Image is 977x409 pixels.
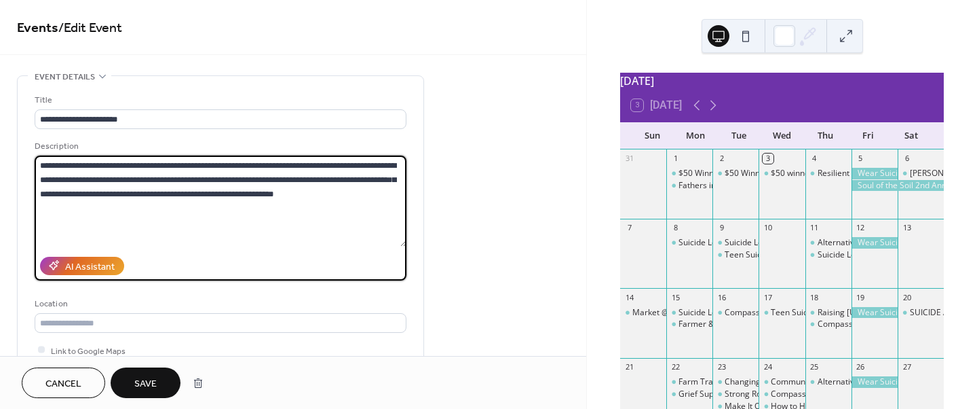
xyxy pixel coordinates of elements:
[763,223,773,233] div: 10
[763,292,773,302] div: 17
[763,362,773,372] div: 24
[678,319,847,330] div: Farmer & Farm Couple Support Group online
[45,377,81,391] span: Cancel
[818,376,961,388] div: Alternative to Suicide Support - Virtual
[716,292,727,302] div: 16
[771,168,879,179] div: $50 winner [PERSON_NAME]
[725,168,834,179] div: $50 Winner [PERSON_NAME]
[805,307,851,319] div: Raising Wisconsin's Children: Confident kids: Building young children's self esteem (Virtual & Free)
[678,237,782,249] div: Suicide Loss Support Group
[35,70,95,84] span: Event details
[761,122,804,149] div: Wed
[712,376,759,388] div: Changing Our Mental and Emotional Trajectory (COMET) Community Training
[902,223,912,233] div: 13
[805,168,851,179] div: Resilient Co-Parenting: Relationship Readiness (Virtual & Free)
[666,319,712,330] div: Farmer & Farm Couple Support Group online
[856,292,866,302] div: 19
[678,168,788,179] div: $50 Winner [PERSON_NAME]
[670,154,681,164] div: 1
[620,73,944,89] div: [DATE]
[805,376,851,388] div: Alternative to Suicide Support - Virtual
[725,249,975,261] div: Teen Suicide Loss Support Group - Dubuque [GEOGRAPHIC_DATA]
[856,362,866,372] div: 26
[666,389,712,400] div: Grief Support Specialist Certificate
[851,180,944,192] div: Soul of the Soil 2nd Annual Conference
[624,223,634,233] div: 7
[889,122,933,149] div: Sat
[35,297,404,311] div: Location
[134,377,157,391] span: Save
[678,180,854,192] div: Fathers in Focus Conference 2025 Registration
[809,362,820,372] div: 25
[809,154,820,164] div: 4
[620,307,666,319] div: Market @ St. Isidore's Dairy
[674,122,718,149] div: Mon
[898,168,944,179] div: Blake's Tinman Triatholon
[771,389,944,400] div: Compassionate Friends [GEOGRAPHIC_DATA]
[712,307,759,319] div: Compassionate Friends Group
[847,122,890,149] div: Fri
[717,122,761,149] div: Tue
[803,122,847,149] div: Thu
[712,237,759,249] div: Suicide Loss Support Group (SOS)- Virtual
[902,362,912,372] div: 27
[17,15,58,41] a: Events
[805,237,851,249] div: Alternative to Suicide Support Group-Virtual
[22,368,105,398] button: Cancel
[716,154,727,164] div: 2
[856,154,866,164] div: 5
[670,223,681,233] div: 8
[678,389,809,400] div: Grief Support Specialist Certificate
[35,93,404,107] div: Title
[631,122,674,149] div: Sun
[712,168,759,179] div: $50 Winner Dan Skatrud
[759,307,805,319] div: Teen Suicide Loss Support Group- LaCrosse
[58,15,122,41] span: / Edit Event
[759,376,805,388] div: Communication Coaching to Support Farm Harmony Across Generations
[851,237,898,249] div: Wear Suicide Prevention T-Shirt
[666,168,712,179] div: $50 Winner Dawn Meiss
[856,223,866,233] div: 12
[670,292,681,302] div: 15
[65,260,115,274] div: AI Assistant
[759,389,805,400] div: Compassionate Friends Richland Center
[805,319,851,330] div: Compassionate Friends - Madison
[759,168,805,179] div: $50 winner Jack Golonek
[851,307,898,319] div: Wear Suicide Prevention T-Shirt
[624,154,634,164] div: 31
[805,249,851,261] div: Suicide Loss Support Group- Dodgeville
[809,292,820,302] div: 18
[763,154,773,164] div: 3
[712,249,759,261] div: Teen Suicide Loss Support Group - Dubuque IA
[111,368,180,398] button: Save
[716,362,727,372] div: 23
[716,223,727,233] div: 9
[666,237,712,249] div: Suicide Loss Support Group
[666,376,712,388] div: Farm Transitions Challenges
[818,319,977,330] div: Compassionate Friends - [PERSON_NAME]
[666,307,712,319] div: Suicide Loss Support Group - Prairie du Chien
[712,389,759,400] div: Strong Roots: Keeping Farming in the Family Through Health and Resilience
[670,362,681,372] div: 22
[678,307,871,319] div: Suicide Loss Support Group - [GEOGRAPHIC_DATA]
[902,154,912,164] div: 6
[902,292,912,302] div: 20
[51,344,126,358] span: Link to Google Maps
[624,292,634,302] div: 14
[35,139,404,154] div: Description
[851,376,898,388] div: Wear Suicide Prevention T-Shirt
[725,237,881,249] div: Suicide Loss Support Group (SOS)- Virtual
[666,180,712,192] div: Fathers in Focus Conference 2025 Registration
[725,307,839,319] div: Compassionate Friends Group
[851,168,898,179] div: Wear Suicide Prevention T-Shirt
[898,307,944,319] div: SUICIDE AWARENESS COLOR RUN/WALK
[40,257,124,275] button: AI Assistant
[771,307,936,319] div: Teen Suicide Loss Support Group- LaCrosse
[624,362,634,372] div: 21
[809,223,820,233] div: 11
[678,376,786,388] div: Farm Transitions Challenges
[632,307,775,319] div: Market @ St. [PERSON_NAME]'s Dairy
